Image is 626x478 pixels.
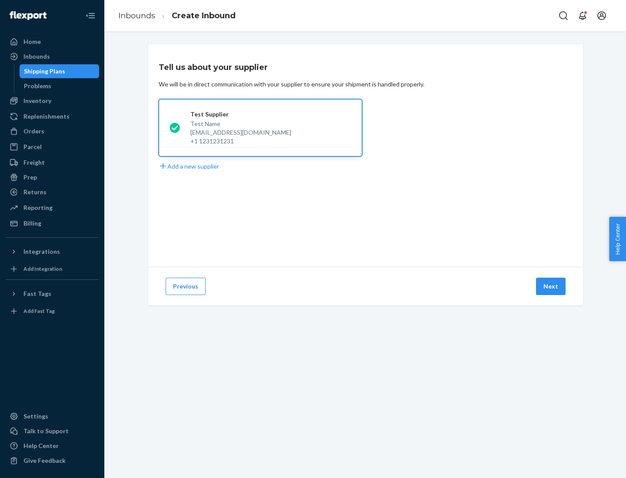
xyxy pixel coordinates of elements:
button: Previous [166,278,206,295]
a: Orders [5,124,99,138]
div: Home [23,37,41,46]
div: Reporting [23,203,53,212]
div: Settings [23,412,48,421]
a: Add Integration [5,262,99,276]
a: Billing [5,216,99,230]
h3: Tell us about your supplier [159,62,268,73]
button: Add a new supplier [159,162,219,171]
div: Freight [23,158,45,167]
button: Open notifications [574,7,591,24]
a: Help Center [5,439,99,453]
button: Open account menu [593,7,610,24]
a: Returns [5,185,99,199]
a: Problems [20,79,100,93]
div: Returns [23,188,47,196]
a: Parcel [5,140,99,154]
a: Freight [5,156,99,169]
a: Add Fast Tag [5,304,99,318]
button: Integrations [5,245,99,259]
div: Orders [23,127,44,136]
div: Add Integration [23,265,62,272]
img: Flexport logo [10,11,47,20]
div: We will be in direct communication with your supplier to ensure your shipment is handled properly. [159,80,424,89]
div: Billing [23,219,41,228]
button: Close Navigation [82,7,99,24]
button: Next [536,278,566,295]
div: Add Fast Tag [23,307,55,315]
div: Shipping Plans [24,67,65,76]
a: Prep [5,170,99,184]
a: Settings [5,409,99,423]
ol: breadcrumbs [111,3,243,29]
button: Give Feedback [5,454,99,468]
div: Fast Tags [23,289,51,298]
div: Replenishments [23,112,70,121]
div: Problems [24,82,51,90]
a: Inbounds [5,50,99,63]
div: Integrations [23,247,60,256]
a: Create Inbound [172,11,236,20]
button: Open Search Box [555,7,572,24]
a: Replenishments [5,110,99,123]
div: Help Center [23,441,59,450]
a: Talk to Support [5,424,99,438]
div: Prep [23,173,37,182]
a: Reporting [5,201,99,215]
div: Give Feedback [23,456,66,465]
a: Inbounds [118,11,155,20]
button: Help Center [609,217,626,261]
a: Shipping Plans [20,64,100,78]
div: Inbounds [23,52,50,61]
div: Parcel [23,143,42,151]
a: Home [5,35,99,49]
div: Inventory [23,96,51,105]
div: Talk to Support [23,427,69,435]
a: Inventory [5,94,99,108]
button: Fast Tags [5,287,99,301]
